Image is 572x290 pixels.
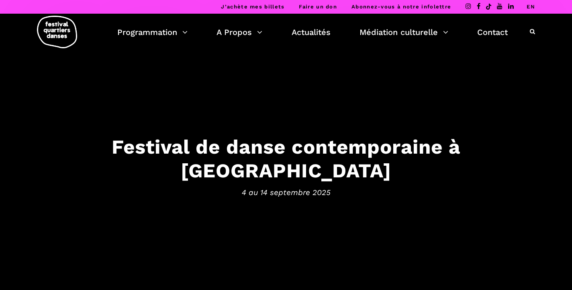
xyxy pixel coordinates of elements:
img: logo-fqd-med [37,16,77,48]
a: Médiation culturelle [360,25,448,39]
span: 4 au 14 septembre 2025 [37,186,535,198]
a: Actualités [292,25,331,39]
a: Abonnez-vous à notre infolettre [351,4,451,10]
a: Contact [477,25,508,39]
a: EN [527,4,535,10]
a: A Propos [217,25,262,39]
h3: Festival de danse contemporaine à [GEOGRAPHIC_DATA] [37,135,535,183]
a: J’achète mes billets [221,4,284,10]
a: Programmation [117,25,188,39]
a: Faire un don [299,4,337,10]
